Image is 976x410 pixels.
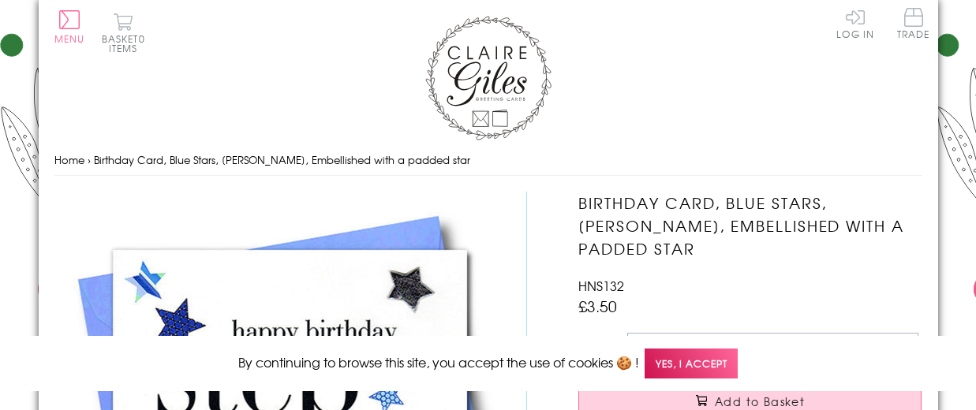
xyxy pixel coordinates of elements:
span: Add to Basket [715,393,805,409]
button: Basket0 items [102,13,145,53]
span: Trade [897,8,930,39]
a: Log In [836,8,874,39]
span: Yes, I accept [645,348,738,379]
span: £3.50 [578,295,617,317]
span: › [88,152,91,167]
span: Birthday Card, Blue Stars, [PERSON_NAME], Embellished with a padded star [94,152,470,167]
h1: Birthday Card, Blue Stars, [PERSON_NAME], Embellished with a padded star [578,192,922,259]
a: Home [54,152,84,167]
nav: breadcrumbs [54,144,922,177]
img: Claire Giles Greetings Cards [425,16,552,140]
button: Menu [54,10,85,43]
span: Menu [54,32,85,46]
span: 0 items [109,32,145,55]
span: HNS132 [578,276,624,295]
a: Trade [897,8,930,42]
